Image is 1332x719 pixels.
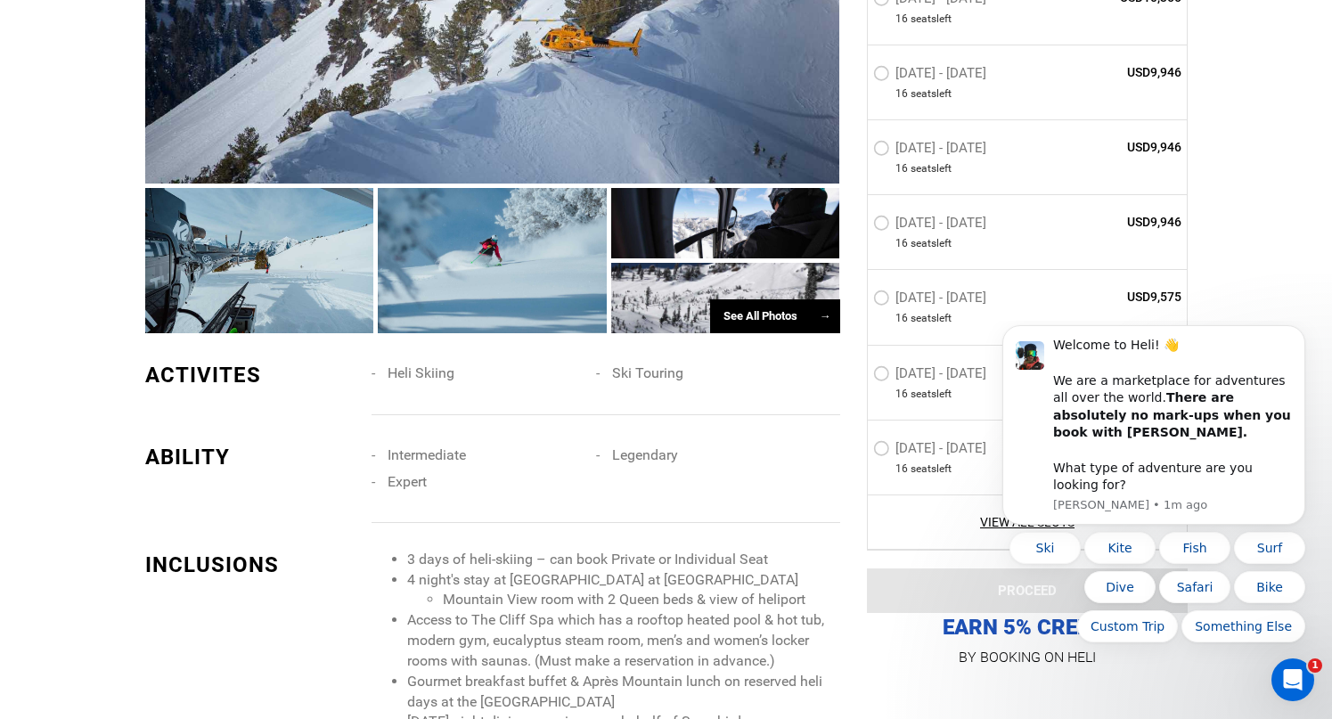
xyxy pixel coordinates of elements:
span: 16 [895,161,908,176]
a: View All Slots [873,513,1182,531]
span: → [820,309,831,323]
label: [DATE] - [DATE] [873,365,991,387]
span: seat left [911,387,952,402]
span: 16 [895,86,908,102]
div: See All Photos [710,299,840,334]
span: s [931,387,936,402]
span: s [931,12,936,27]
label: [DATE] - [DATE] [873,290,991,312]
span: seat left [911,312,952,327]
span: Heli Skiing [388,364,454,381]
span: seat left [911,86,952,102]
span: Intermediate [388,446,466,463]
span: USD9,946 [1053,63,1182,81]
span: seat left [911,12,952,27]
span: s [931,86,936,102]
span: USD9,946 [1053,213,1182,231]
iframe: Intercom live chat [1271,658,1314,701]
label: [DATE] - [DATE] [873,215,991,236]
div: ABILITY [145,442,359,472]
span: Ski Touring [612,364,683,381]
span: Expert [388,473,427,490]
span: s [931,312,936,327]
div: ACTIVITES [145,360,359,390]
li: 4 night's stay at [GEOGRAPHIC_DATA] at [GEOGRAPHIC_DATA] [407,570,839,611]
span: seat left [911,236,952,251]
span: 16 [895,236,908,251]
span: 16 [895,12,908,27]
li: Mountain View room with 2 Queen beds & view of heliport [443,590,839,610]
span: 1 [1308,658,1322,673]
iframe: Intercom notifications message [976,321,1332,710]
span: seat left [911,161,952,176]
span: seat left [911,462,952,477]
span: s [931,161,936,176]
span: 16 [895,462,908,477]
div: INCLUSIONS [145,550,359,580]
span: 16 [895,387,908,402]
p: BY BOOKING ON HELI [867,645,1188,670]
span: Legendary [612,446,678,463]
span: USD9,575 [1053,289,1182,306]
label: [DATE] - [DATE] [873,65,991,86]
span: 16 [895,312,908,327]
label: [DATE] - [DATE] [873,140,991,161]
li: 3 days of heli-skiing – can book Private or Individual Seat [407,550,839,570]
label: [DATE] - [DATE] [873,440,991,462]
span: s [931,236,936,251]
span: USD9,946 [1053,138,1182,156]
li: Gourmet breakfast buffet & Après Mountain lunch on reserved heli days at the [GEOGRAPHIC_DATA] [407,672,839,713]
span: s [931,462,936,477]
button: PROCEED [867,568,1188,613]
li: Access to The Cliff Spa which has a rooftop heated pool & hot tub, modern gym, eucalyptus steam r... [407,610,839,672]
